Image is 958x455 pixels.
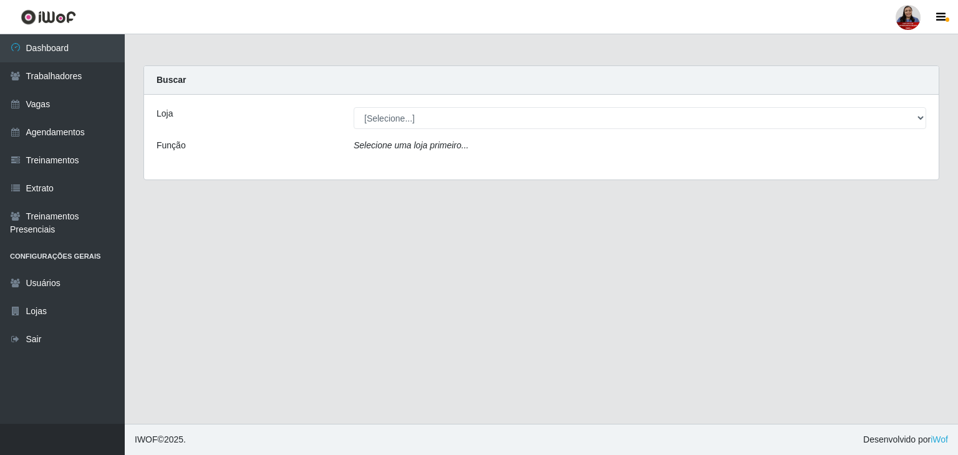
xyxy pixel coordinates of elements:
a: iWof [931,434,948,444]
i: Selecione uma loja primeiro... [354,140,468,150]
span: IWOF [135,434,158,444]
img: CoreUI Logo [21,9,76,25]
span: © 2025 . [135,433,186,446]
label: Função [157,139,186,152]
label: Loja [157,107,173,120]
strong: Buscar [157,75,186,85]
span: Desenvolvido por [863,433,948,446]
